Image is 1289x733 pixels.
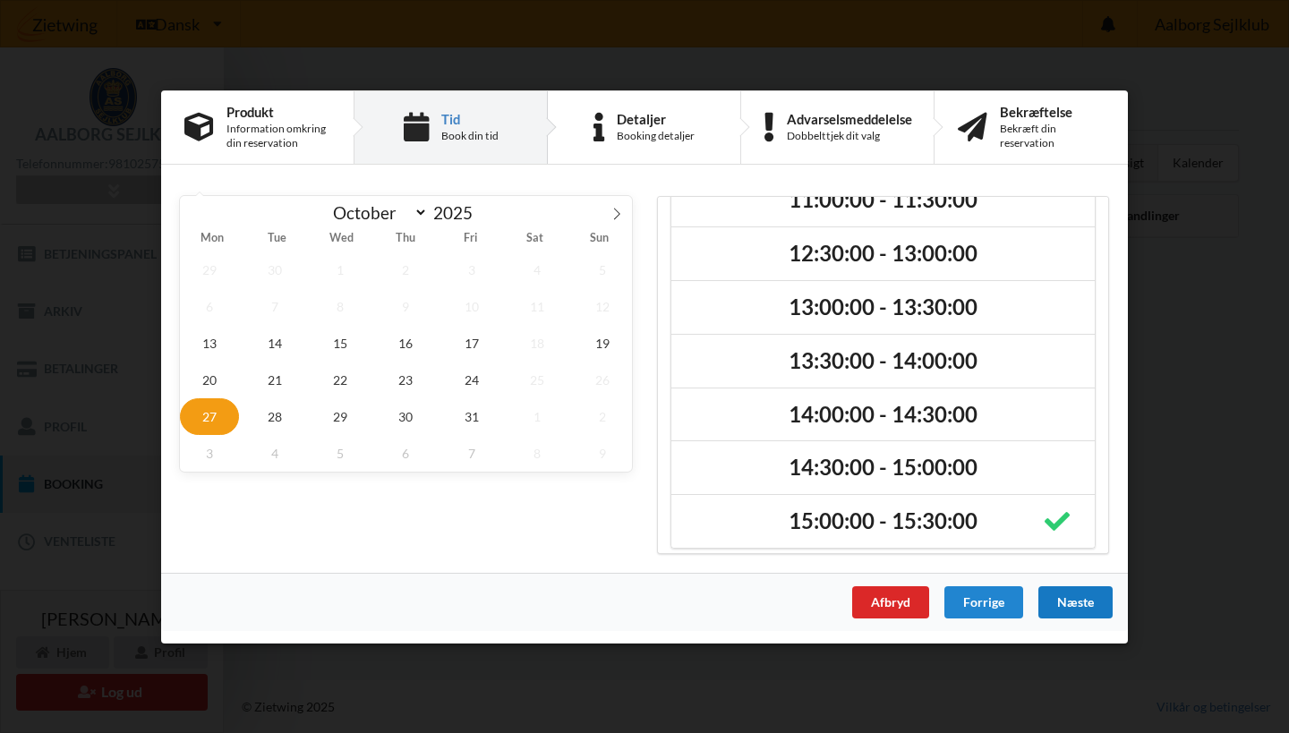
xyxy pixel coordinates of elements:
[180,434,239,471] span: November 3, 2025
[441,111,499,125] div: Tid
[573,324,632,361] span: October 19, 2025
[245,361,304,397] span: October 21, 2025
[508,361,567,397] span: October 25, 2025
[573,287,632,324] span: October 12, 2025
[617,129,695,143] div: Booking detaljer
[180,361,239,397] span: October 20, 2025
[568,233,632,244] span: Sun
[442,434,501,471] span: November 7, 2025
[508,287,567,324] span: October 11, 2025
[944,585,1023,618] div: Forrige
[428,202,487,223] input: Year
[180,233,244,244] span: Mon
[180,287,239,324] span: October 6, 2025
[617,111,695,125] div: Detaljer
[573,361,632,397] span: October 26, 2025
[442,397,501,434] span: October 31, 2025
[377,251,436,287] span: October 2, 2025
[508,397,567,434] span: November 1, 2025
[245,397,304,434] span: October 28, 2025
[325,201,429,224] select: Month
[441,129,499,143] div: Book din tid
[684,240,1082,268] h2: 12:30:00 - 13:00:00
[787,111,912,125] div: Advarselsmeddelelse
[226,104,330,118] div: Produkt
[180,324,239,361] span: October 13, 2025
[373,233,438,244] span: Thu
[311,324,370,361] span: October 15, 2025
[245,287,304,324] span: October 7, 2025
[787,129,912,143] div: Dobbelttjek dit valg
[245,434,304,471] span: November 4, 2025
[311,361,370,397] span: October 22, 2025
[442,324,501,361] span: October 17, 2025
[377,434,436,471] span: November 6, 2025
[684,400,1082,428] h2: 14:00:00 - 14:30:00
[244,233,309,244] span: Tue
[508,251,567,287] span: October 4, 2025
[573,434,632,471] span: November 9, 2025
[1000,104,1105,118] div: Bekræftelse
[180,397,239,434] span: October 27, 2025
[439,233,503,244] span: Fri
[377,287,436,324] span: October 9, 2025
[311,251,370,287] span: October 1, 2025
[684,346,1082,374] h2: 13:30:00 - 14:00:00
[573,397,632,434] span: November 2, 2025
[309,233,373,244] span: Wed
[684,454,1082,482] h2: 14:30:00 - 15:00:00
[245,251,304,287] span: September 30, 2025
[684,507,1082,535] h2: 15:00:00 - 15:30:00
[508,324,567,361] span: October 18, 2025
[503,233,568,244] span: Sat
[573,251,632,287] span: October 5, 2025
[684,294,1082,321] h2: 13:00:00 - 13:30:00
[852,585,929,618] div: Afbryd
[442,251,501,287] span: October 3, 2025
[311,397,370,434] span: October 29, 2025
[377,324,436,361] span: October 16, 2025
[442,361,501,397] span: October 24, 2025
[377,361,436,397] span: October 23, 2025
[311,434,370,471] span: November 5, 2025
[442,287,501,324] span: October 10, 2025
[1038,585,1113,618] div: Næste
[684,186,1082,214] h2: 11:00:00 - 11:30:00
[508,434,567,471] span: November 8, 2025
[245,324,304,361] span: October 14, 2025
[311,287,370,324] span: October 8, 2025
[180,251,239,287] span: September 29, 2025
[1000,122,1105,150] div: Bekræft din reservation
[226,122,330,150] div: Information omkring din reservation
[377,397,436,434] span: October 30, 2025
